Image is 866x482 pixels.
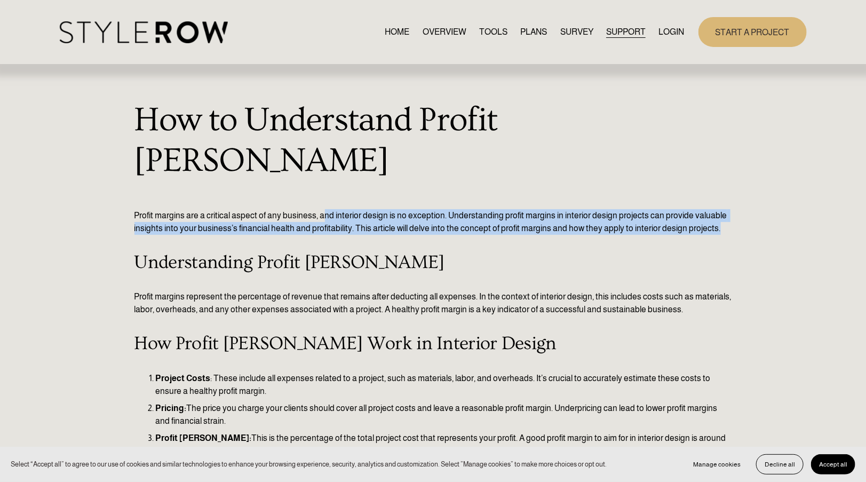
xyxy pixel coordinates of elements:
[134,196,732,235] p: Profit margins are a critical aspect of any business, and interior design is no exception. Unders...
[685,454,749,475] button: Manage cookies
[811,454,855,475] button: Accept all
[819,461,847,468] span: Accept all
[156,433,252,443] strong: Profit [PERSON_NAME]:
[134,333,732,354] h3: How Profit [PERSON_NAME] Work in Interior Design
[134,290,732,316] p: Profit margins represent the percentage of revenue that remains after deducting all expenses. In ...
[134,252,732,273] h3: Understanding Profit [PERSON_NAME]
[11,459,607,469] p: Select “Accept all” to agree to our use of cookies and similar technologies to enhance your brows...
[60,21,228,43] img: StyleRow
[659,25,685,39] a: LOGIN
[606,25,646,39] a: folder dropdown
[156,374,211,383] strong: Project Costs
[156,402,732,428] p: The price you charge your clients should cover all project costs and leave a reasonable profit ma...
[606,26,646,38] span: SUPPORT
[156,372,732,398] p: : These include all expenses related to a project, such as materials, labor, and overheads. It’s ...
[560,25,593,39] a: SURVEY
[521,25,547,39] a: PLANS
[156,432,732,457] p: This is the percentage of the total project cost that represents your profit. A good profit margi...
[765,461,795,468] span: Decline all
[693,461,741,468] span: Manage cookies
[423,25,466,39] a: OVERVIEW
[156,404,187,413] strong: Pricing:
[479,25,507,39] a: TOOLS
[756,454,804,475] button: Decline all
[698,17,807,46] a: START A PROJECT
[134,100,732,182] h1: How to Understand Profit [PERSON_NAME]
[385,25,409,39] a: HOME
